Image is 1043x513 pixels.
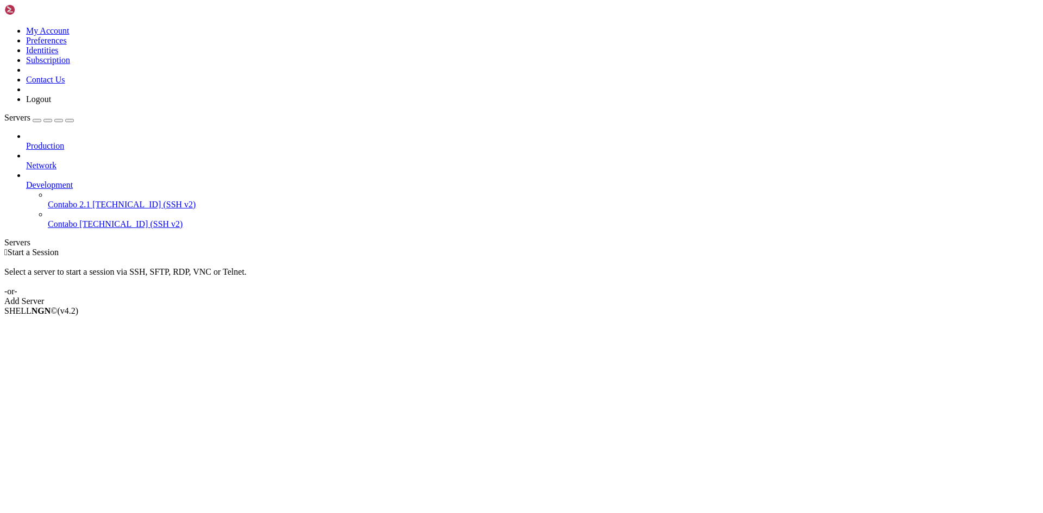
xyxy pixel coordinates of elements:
img: Shellngn [4,4,67,15]
span: Start a Session [8,248,59,257]
a: My Account [26,26,70,35]
a: Contact Us [26,75,65,84]
span:  [4,248,8,257]
span: Contabo [48,219,77,229]
span: Contabo 2.1 [48,200,90,209]
span: Development [26,180,73,189]
a: Development [26,180,1039,190]
a: Contabo [TECHNICAL_ID] (SSH v2) [48,219,1039,229]
a: Network [26,161,1039,170]
a: Logout [26,94,51,104]
li: Development [26,170,1039,229]
span: SHELL © [4,306,78,315]
a: Identities [26,46,59,55]
span: Production [26,141,64,150]
span: Servers [4,113,30,122]
li: Network [26,151,1039,170]
div: Servers [4,238,1039,248]
div: Select a server to start a session via SSH, SFTP, RDP, VNC or Telnet. -or- [4,257,1039,296]
div: Add Server [4,296,1039,306]
a: Contabo 2.1 [TECHNICAL_ID] (SSH v2) [48,200,1039,210]
li: Contabo 2.1 [TECHNICAL_ID] (SSH v2) [48,190,1039,210]
b: NGN [32,306,51,315]
span: 4.2.0 [58,306,79,315]
a: Preferences [26,36,67,45]
a: Servers [4,113,74,122]
a: Production [26,141,1039,151]
span: Network [26,161,56,170]
li: Production [26,131,1039,151]
span: [TECHNICAL_ID] (SSH v2) [92,200,196,209]
span: [TECHNICAL_ID] (SSH v2) [79,219,183,229]
li: Contabo [TECHNICAL_ID] (SSH v2) [48,210,1039,229]
a: Subscription [26,55,70,65]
